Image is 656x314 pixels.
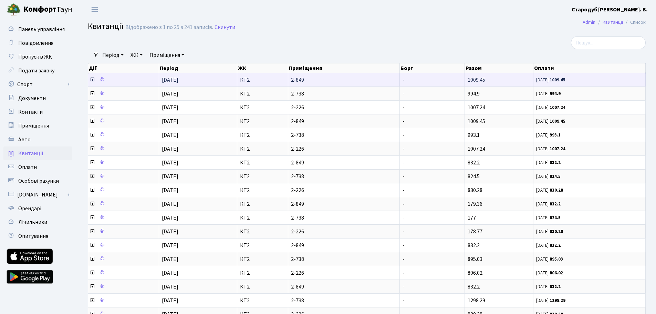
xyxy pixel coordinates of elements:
[23,4,56,15] b: Комфорт
[291,146,397,152] span: 2-226
[3,188,72,202] a: [DOMAIN_NAME]
[3,202,72,215] a: Орендарі
[162,269,178,277] span: [DATE]
[18,122,49,130] span: Приміщення
[536,118,565,124] small: [DATE]:
[240,201,285,207] span: КТ2
[536,173,561,180] small: [DATE]:
[162,104,178,111] span: [DATE]
[536,77,565,83] small: [DATE]:
[240,132,285,138] span: КТ2
[240,119,285,124] span: КТ2
[468,255,482,263] span: 895.03
[240,270,285,276] span: КТ2
[468,297,485,304] span: 1298.29
[147,49,187,61] a: Приміщення
[23,4,72,16] span: Таун
[468,283,480,291] span: 832.2
[572,15,656,30] nav: breadcrumb
[162,283,178,291] span: [DATE]
[291,256,397,262] span: 2-738
[572,6,648,13] b: Стародуб [PERSON_NAME]. В.
[162,214,178,222] span: [DATE]
[162,159,178,166] span: [DATE]
[18,219,47,226] span: Лічильники
[550,104,565,111] b: 1007.24
[536,270,563,276] small: [DATE]:
[291,160,397,165] span: 2-849
[3,215,72,229] a: Лічильники
[550,201,561,207] b: 832.2
[291,132,397,138] span: 2-738
[3,174,72,188] a: Особові рахунки
[162,242,178,249] span: [DATE]
[18,108,43,116] span: Контакти
[7,3,21,17] img: logo.png
[88,20,124,32] span: Квитанції
[468,228,482,235] span: 178.77
[162,145,178,153] span: [DATE]
[291,243,397,248] span: 2-849
[550,215,561,221] b: 824.5
[536,91,561,97] small: [DATE]:
[3,64,72,78] a: Подати заявку
[536,187,563,193] small: [DATE]:
[403,242,405,249] span: -
[550,284,561,290] b: 832.2
[162,200,178,208] span: [DATE]
[159,63,237,73] th: Період
[403,255,405,263] span: -
[403,173,405,180] span: -
[125,24,213,31] div: Відображено з 1 по 25 з 241 записів.
[403,104,405,111] span: -
[468,145,485,153] span: 1007.24
[18,26,65,33] span: Панель управління
[465,63,533,73] th: Разом
[3,50,72,64] a: Пропуск в ЖК
[468,90,480,98] span: 994.9
[403,118,405,125] span: -
[240,160,285,165] span: КТ2
[162,173,178,180] span: [DATE]
[240,146,285,152] span: КТ2
[288,63,400,73] th: Приміщення
[571,36,646,49] input: Пошук...
[291,229,397,234] span: 2-226
[536,229,563,235] small: [DATE]:
[291,270,397,276] span: 2-226
[240,105,285,110] span: КТ2
[550,187,563,193] b: 830.28
[18,53,52,61] span: Пропуск в ЖК
[291,174,397,179] span: 2-738
[291,119,397,124] span: 2-849
[240,243,285,248] span: КТ2
[18,67,54,74] span: Подати заявку
[3,146,72,160] a: Квитанції
[18,232,48,240] span: Опитування
[162,118,178,125] span: [DATE]
[18,150,43,157] span: Квитанції
[162,297,178,304] span: [DATE]
[240,284,285,290] span: КТ2
[623,19,646,26] li: Список
[536,160,561,166] small: [DATE]:
[550,160,561,166] b: 832.2
[550,118,565,124] b: 1009.45
[536,242,561,249] small: [DATE]:
[291,215,397,221] span: 2-738
[468,242,480,249] span: 832.2
[468,76,485,84] span: 1009.45
[3,78,72,91] a: Спорт
[3,105,72,119] a: Контакти
[18,177,59,185] span: Особові рахунки
[550,173,561,180] b: 824.5
[533,63,646,73] th: Оплати
[468,173,480,180] span: 824.5
[291,284,397,290] span: 2-849
[536,215,561,221] small: [DATE]:
[550,91,561,97] b: 994.9
[3,229,72,243] a: Опитування
[88,63,159,73] th: Дії
[291,91,397,97] span: 2-738
[18,136,31,143] span: Авто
